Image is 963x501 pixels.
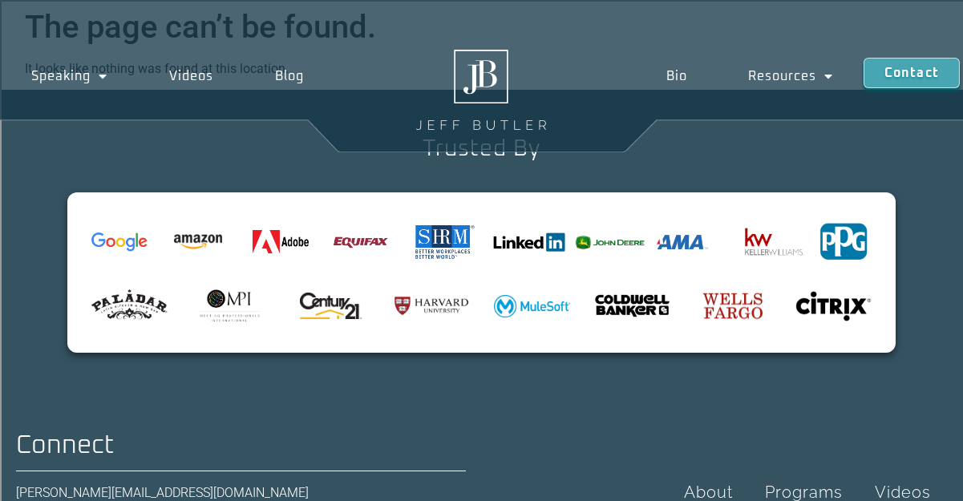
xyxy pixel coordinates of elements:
a: Videos [138,58,244,95]
span: Contact [884,67,939,79]
a: Resources [718,58,864,95]
nav: Menu [636,58,864,95]
a: Contact [864,58,960,88]
a: Bio [636,58,718,95]
a: Blog [244,58,334,95]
